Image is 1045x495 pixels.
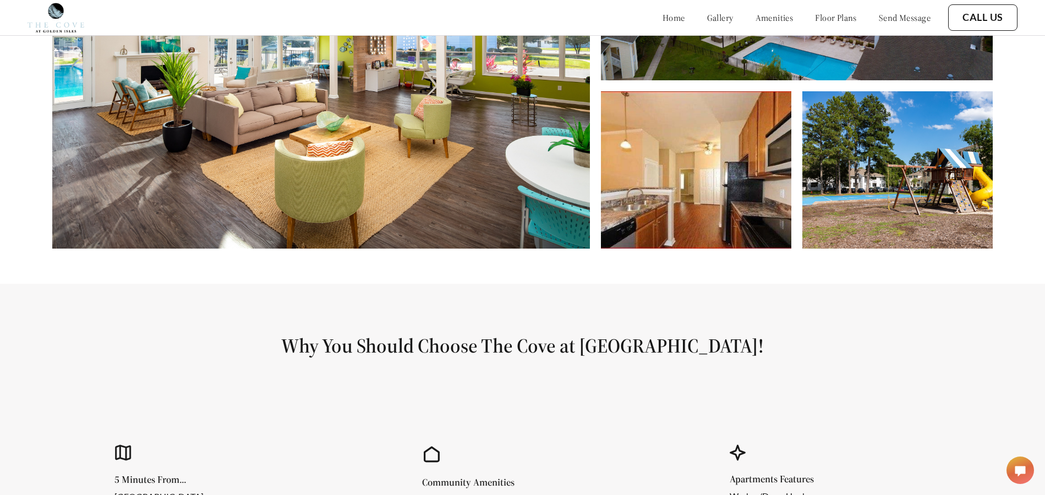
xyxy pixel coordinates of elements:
a: send message [879,12,931,23]
a: Call Us [962,12,1003,24]
h5: Apartments Features [730,474,834,484]
a: floor plans [815,12,857,23]
button: Call Us [948,4,1017,31]
h5: Community Amenities [422,477,519,487]
a: amenities [756,12,794,23]
img: Kids Playground and Recreation Area [802,91,993,249]
h5: 5 Minutes From... [114,475,221,485]
img: Kitchen with High Ceilings [601,91,791,249]
h1: Why You Should Choose The Cove at [GEOGRAPHIC_DATA]! [26,333,1019,358]
a: home [663,12,685,23]
a: gallery [707,12,734,23]
img: cove_at_golden_isles_logo.png [28,3,84,32]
